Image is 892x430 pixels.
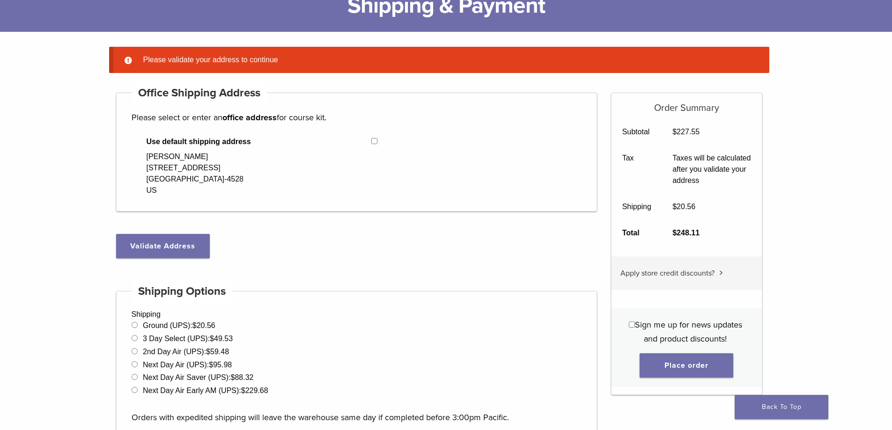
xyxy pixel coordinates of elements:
[210,335,214,343] span: $
[132,82,267,104] h4: Office Shipping Address
[192,321,215,329] bdi: 20.56
[132,396,582,424] p: Orders with expedited shipping will leave the warehouse same day if completed before 3:00pm Pacific.
[222,112,277,123] strong: office address
[719,270,723,275] img: caret.svg
[206,348,229,356] bdi: 59.48
[140,54,754,66] li: Please validate your address to continue
[143,361,232,369] label: Next Day Air (UPS):
[143,335,233,343] label: 3 Day Select (UPS):
[143,386,268,394] label: Next Day Air Early AM (UPS):
[143,348,229,356] label: 2nd Day Air (UPS):
[210,335,233,343] bdi: 49.53
[629,321,635,328] input: Sign me up for news updates and product discounts!
[143,373,254,381] label: Next Day Air Saver (UPS):
[143,321,215,329] label: Ground (UPS):
[132,280,233,303] h4: Shipping Options
[147,151,243,196] div: [PERSON_NAME] [STREET_ADDRESS] [GEOGRAPHIC_DATA]-4528 US
[241,386,268,394] bdi: 229.68
[147,136,372,147] span: Use default shipping address
[132,110,582,124] p: Please select or enter an for course kit.
[635,320,742,344] span: Sign me up for news updates and product discounts!
[209,361,232,369] bdi: 95.98
[241,386,245,394] span: $
[620,269,715,278] span: Apply store credit discounts?
[231,373,235,381] span: $
[116,234,210,258] button: Validate Address
[192,321,197,329] span: $
[231,373,254,381] bdi: 88.32
[640,353,733,378] button: Place order
[612,93,762,114] h5: Order Summary
[209,361,213,369] span: $
[206,348,210,356] span: $
[735,395,828,419] a: Back To Top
